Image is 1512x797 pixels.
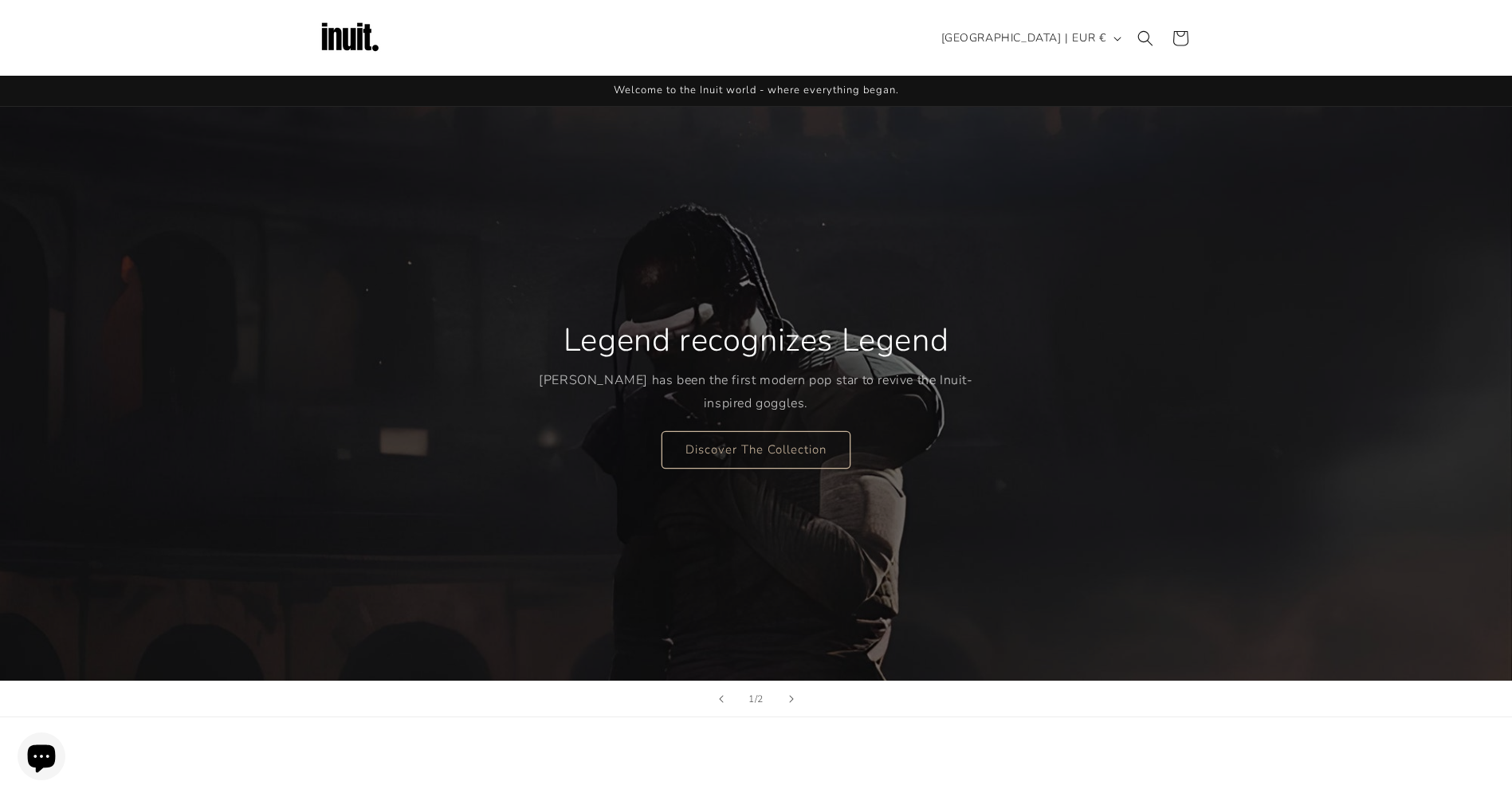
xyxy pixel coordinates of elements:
[774,681,809,717] button: Next slide
[614,83,899,97] span: Welcome to the Inuit world - where everything began.
[704,681,739,717] button: Previous slide
[941,29,1106,46] span: [GEOGRAPHIC_DATA] | EUR €
[318,6,382,70] img: Inuit Logo
[748,691,755,707] span: 1
[932,23,1128,53] button: [GEOGRAPHIC_DATA] | EUR €
[757,691,764,707] span: 2
[13,732,70,784] inbox-online-store-chat: Shopify online store chat
[755,691,758,707] span: /
[318,76,1195,106] div: Announcement
[539,369,973,415] p: [PERSON_NAME] has been the first modern pop star to revive the Inuit-inspired goggles.
[1128,21,1163,56] summary: Search
[564,320,948,361] h2: Legend recognizes Legend
[662,430,850,468] a: Discover The Collection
